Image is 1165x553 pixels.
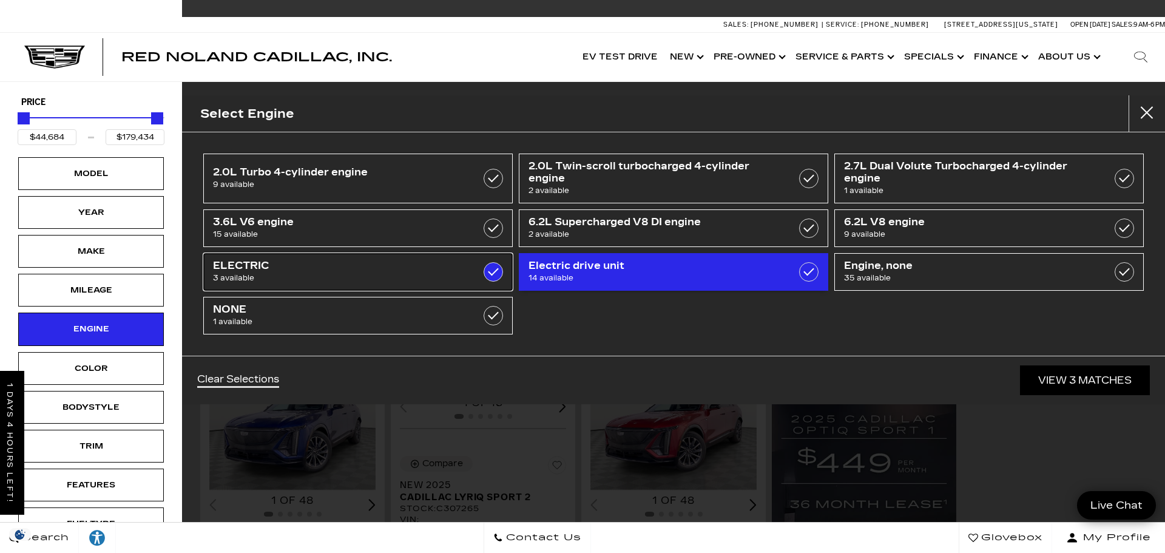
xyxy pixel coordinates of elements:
[528,216,775,228] span: 6.2L Supercharged V8 DI engine
[18,430,164,463] div: TrimTrim
[844,228,1090,240] span: 9 available
[18,391,164,424] div: BodystyleBodystyle
[528,228,775,240] span: 2 available
[528,272,775,284] span: 14 available
[519,209,828,247] a: 6.2L Supercharged V8 DI engine2 available
[664,33,707,81] a: New
[822,21,932,28] a: Service: [PHONE_NUMBER]
[203,253,513,291] a: ELECTRIC3 available
[978,529,1042,546] span: Glovebox
[18,274,164,307] div: MileageMileage
[61,478,121,492] div: Features
[6,528,34,541] img: Opt-Out Icon
[1032,33,1104,81] a: About Us
[6,528,34,541] section: Click to Open Cookie Consent Modal
[61,401,121,414] div: Bodystyle
[18,469,164,501] div: FeaturesFeatures
[723,21,822,28] a: Sales: [PHONE_NUMBER]
[18,507,164,540] div: FueltypeFueltype
[213,216,459,228] span: 3.6L V6 engine
[21,97,161,108] h5: Price
[61,362,121,375] div: Color
[968,33,1032,81] a: Finance
[1084,498,1149,512] span: Live Chat
[18,196,164,229] div: YearYear
[61,245,121,258] div: Make
[61,322,121,336] div: Engine
[106,129,164,145] input: Maximum
[1112,21,1133,29] span: Sales:
[61,167,121,180] div: Model
[834,209,1144,247] a: 6.2L V8 engine9 available
[844,216,1090,228] span: 6.2L V8 engine
[519,253,828,291] a: Electric drive unit14 available
[834,253,1144,291] a: Engine, none35 available
[18,129,76,145] input: Minimum
[528,185,775,197] span: 2 available
[898,33,968,81] a: Specials
[723,21,749,29] span: Sales:
[528,160,775,185] span: 2.0L Twin-scroll turbocharged 4-cylinder engine
[1116,33,1165,81] div: Search
[1020,365,1150,395] a: View 3 Matches
[18,313,164,345] div: EngineEngine
[18,157,164,190] div: ModelModel
[503,529,581,546] span: Contact Us
[1133,21,1165,29] span: 9 AM-6 PM
[844,160,1090,185] span: 2.7L Dual Volute Turbocharged 4-cylinder engine
[484,523,591,553] a: Contact Us
[18,235,164,268] div: MakeMake
[1052,523,1165,553] button: Open user profile menu
[203,154,513,203] a: 2.0L Turbo 4-cylinder engine9 available
[213,272,459,284] span: 3 available
[826,21,859,29] span: Service:
[200,104,294,124] h2: Select Engine
[79,529,115,547] div: Explore your accessibility options
[19,529,69,546] span: Search
[861,21,929,29] span: [PHONE_NUMBER]
[1078,529,1151,546] span: My Profile
[751,21,819,29] span: [PHONE_NUMBER]
[576,33,664,81] a: EV Test Drive
[834,154,1144,203] a: 2.7L Dual Volute Turbocharged 4-cylinder engine1 available
[213,178,459,191] span: 9 available
[213,166,459,178] span: 2.0L Turbo 4-cylinder engine
[61,206,121,219] div: Year
[213,304,459,316] span: NONE
[944,21,1058,29] a: [STREET_ADDRESS][US_STATE]
[528,260,775,272] span: Electric drive unit
[151,112,163,124] div: Maximum Price
[79,523,116,553] a: Explore your accessibility options
[1070,21,1110,29] span: Open [DATE]
[203,209,513,247] a: 3.6L V6 engine15 available
[197,373,279,388] a: Clear Selections
[61,283,121,297] div: Mileage
[707,33,789,81] a: Pre-Owned
[18,352,164,385] div: ColorColor
[1077,491,1156,520] a: Live Chat
[121,51,392,63] a: Red Noland Cadillac, Inc.
[844,260,1090,272] span: Engine, none
[61,517,121,531] div: Fueltype
[203,297,513,334] a: NONE1 available
[24,46,85,69] img: Cadillac Dark Logo with Cadillac White Text
[959,523,1052,553] a: Glovebox
[213,316,459,328] span: 1 available
[844,272,1090,284] span: 35 available
[121,50,392,64] span: Red Noland Cadillac, Inc.
[18,112,30,124] div: Minimum Price
[61,439,121,453] div: Trim
[18,108,164,145] div: Price
[213,228,459,240] span: 15 available
[1129,95,1165,132] button: Close
[789,33,898,81] a: Service & Parts
[519,154,828,203] a: 2.0L Twin-scroll turbocharged 4-cylinder engine2 available
[213,260,459,272] span: ELECTRIC
[844,185,1090,197] span: 1 available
